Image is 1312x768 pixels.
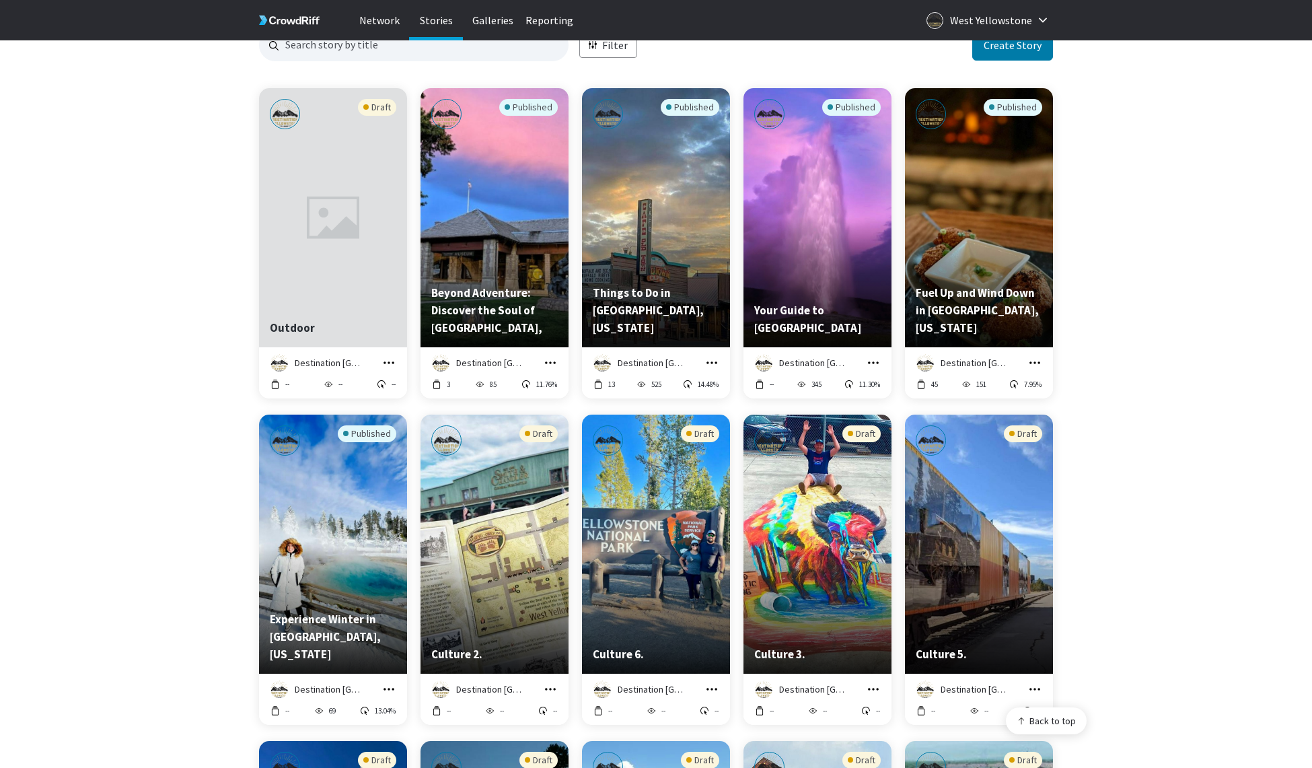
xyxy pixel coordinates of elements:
button: 3 [431,378,451,390]
button: 13.04% [359,705,396,717]
button: -- [754,378,774,390]
button: 345 [796,378,822,390]
img: Destination Yellowstone [593,354,611,372]
div: Draft [681,425,719,442]
button: -- [754,705,774,717]
div: Published [338,425,396,442]
p: 345 [811,379,822,390]
button: -- [969,705,989,717]
p: 45 [931,379,938,390]
p: 11.30% [859,379,880,390]
button: 14.48% [682,378,719,390]
button: 151 [961,378,987,390]
button: -- [270,705,290,717]
button: -- [1022,705,1042,717]
button: -- [538,705,558,717]
button: 69 [314,705,336,717]
div: Draft [519,425,558,442]
a: Preview story titled 'Your Guide to Yellowstone National Park' [743,338,891,350]
button: -- [916,705,936,717]
img: Destination Yellowstone [431,99,462,129]
p: -- [285,379,289,390]
a: Preview story titled 'Experience Winter in West Yellowstone, Montana ' [259,664,407,676]
img: Destination Yellowstone [270,680,288,698]
p: Destination [GEOGRAPHIC_DATA] [456,683,524,696]
p: -- [447,705,451,716]
button: 85 [474,378,497,390]
img: Destination Yellowstone [432,680,449,698]
p: Destination [GEOGRAPHIC_DATA] [295,683,363,696]
img: Destination Yellowstone [432,354,449,372]
img: Destination Yellowstone [916,99,946,129]
img: Destination Yellowstone [593,425,623,456]
button: -- [270,378,290,390]
p: Fuel Up and Wind Down in West Yellowstone, Montana [916,284,1042,337]
div: Published [822,99,881,116]
div: Published [499,99,558,116]
p: Destination [GEOGRAPHIC_DATA] [295,356,363,370]
p: 14.48% [698,379,719,390]
p: -- [285,705,289,716]
button: -- [323,378,343,390]
img: Logo for West Yellowstone [926,12,943,29]
img: Destination Yellowstone [754,425,785,456]
img: Destination Yellowstone [593,99,623,129]
p: Culture 2. [431,645,558,663]
p: 7.95% [1024,379,1042,390]
p: -- [338,379,342,390]
p: -- [661,705,665,716]
button: -- [646,705,666,717]
p: Destination [GEOGRAPHIC_DATA] [618,356,686,370]
a: Preview story titled 'Culture 6.' [582,664,730,676]
p: Destination [GEOGRAPHIC_DATA] [779,683,847,696]
img: Destination Yellowstone [431,425,462,456]
p: -- [770,705,774,716]
button: -- [484,705,505,717]
button: -- [861,705,881,717]
div: Draft [1004,425,1042,442]
p: Culture 5. [916,645,1042,663]
p: 151 [976,379,986,390]
button: 11.30% [844,378,881,390]
button: -- [593,705,613,717]
button: 7.95% [1009,378,1042,390]
p: Destination [GEOGRAPHIC_DATA] [779,356,847,370]
button: -- [431,705,451,717]
a: Preview story titled 'Culture 3.' [743,664,891,676]
p: Your Guide to Yellowstone National Park [754,302,881,337]
p: 13 [608,379,615,390]
button: -- [699,705,719,717]
p: Things to Do in West Yellowstone, Montana [593,284,719,337]
a: Preview story titled 'Outdoor' [259,88,407,347]
p: Destination [GEOGRAPHIC_DATA] [941,683,1009,696]
a: Create a new story in story creator application [972,30,1053,61]
p: 85 [490,379,497,390]
p: -- [931,705,935,716]
p: 69 [329,705,336,716]
button: 13 [593,378,616,390]
button: 525 [636,378,662,390]
img: Destination Yellowstone [593,680,611,698]
img: Destination Yellowstone [916,354,934,372]
p: -- [392,379,396,390]
button: Filter [579,32,637,59]
p: -- [715,705,719,716]
button: -- [376,378,396,390]
button: 45 [916,378,939,390]
div: Draft [842,425,881,442]
p: Beyond Adventure: Discover the Soul of West Yellowstone, Montana [431,284,558,337]
img: Destination Yellowstone [270,425,300,456]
